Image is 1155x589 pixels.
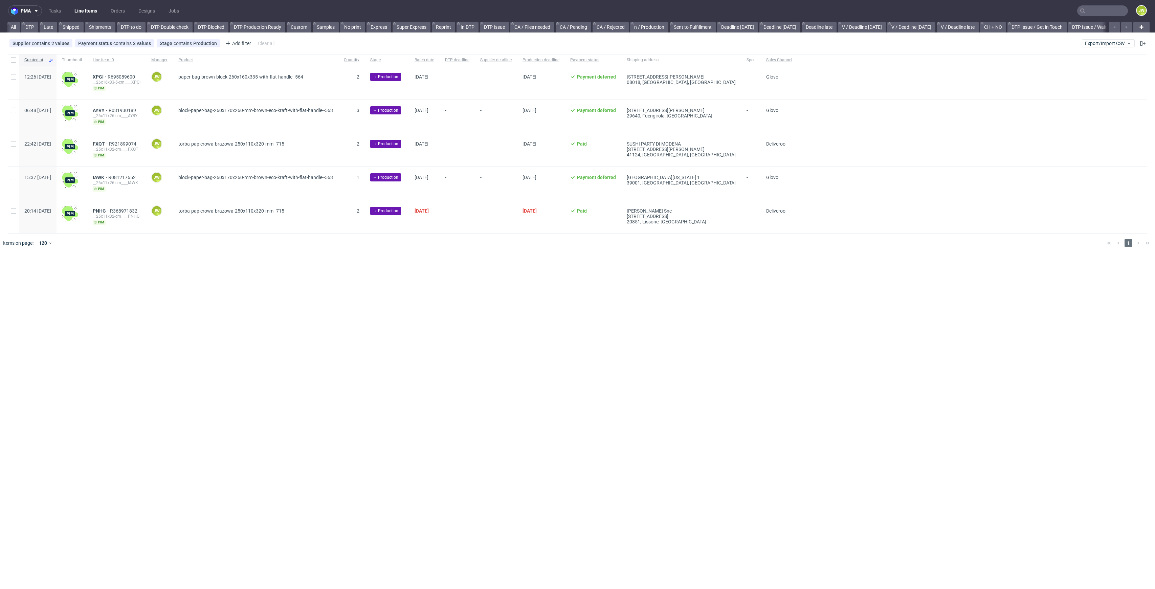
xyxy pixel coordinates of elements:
span: pim [93,220,106,225]
span: 2 [357,208,359,214]
a: CH + NO [980,22,1006,32]
div: 29640, Fuengirola , [GEOGRAPHIC_DATA] [627,113,736,118]
span: [DATE] [523,141,536,147]
a: CA / Rejected [593,22,629,32]
a: R695089600 [108,74,136,80]
span: Line item ID [93,57,140,63]
a: Jobs [164,5,183,16]
span: Batch date [415,57,434,63]
span: torba-papierowa-brazowa-250x110x320-mm--715 [178,141,284,147]
a: DTP Double check [147,22,193,32]
span: - [445,74,469,91]
span: → Production [373,174,398,180]
span: [DATE] [523,74,536,80]
span: R031930189 [109,108,137,113]
a: DTP Issue / Get in Touch [1007,22,1067,32]
span: - [480,108,512,125]
a: R368971832 [110,208,139,214]
span: Paid [577,141,587,147]
span: paper-bag-brown-block-260x160x335-with-flat-handle--564 [178,74,303,80]
figcaption: JW [152,206,161,216]
div: [STREET_ADDRESS] [627,214,736,219]
span: [DATE] [415,208,429,214]
div: __25x11x32-cm____FXQT [93,147,140,152]
a: Samples [313,22,339,32]
div: Production [193,41,217,46]
figcaption: JW [152,106,161,115]
a: Super Express [393,22,430,32]
figcaption: JW [152,173,161,182]
span: pim [93,86,106,91]
span: Stage [160,41,174,46]
img: wHgJFi1I6lmhQAAAABJRU5ErkJggg== [62,205,78,222]
a: n / Production [630,22,668,32]
a: Deadline late [802,22,837,32]
a: DTP [21,22,38,32]
a: Late [40,22,57,32]
a: Reprint [432,22,455,32]
span: block-paper-bag-260x170x260-mm-brown-eco-kraft-with-flat-handle--563 [178,175,333,180]
span: 1 [1125,239,1132,247]
span: Production deadline [523,57,559,63]
img: wHgJFi1I6lmhQAAAABJRU5ErkJggg== [62,71,78,88]
span: FXQT [93,141,109,147]
a: PNHG [93,208,110,214]
figcaption: JW [152,139,161,149]
span: - [747,175,755,192]
div: Add filter [223,38,252,49]
span: [DATE] [523,208,537,214]
span: → Production [373,107,398,113]
a: DTP Blocked [194,22,228,32]
span: - [445,175,469,192]
span: Supplier deadline [480,57,512,63]
span: DTP deadline [445,57,469,63]
span: AYRY [93,108,109,113]
a: CA / Files needed [510,22,554,32]
span: - [480,208,512,225]
a: DTP to do [117,22,146,32]
a: V / Deadline [DATE] [838,22,886,32]
span: contains [32,41,51,46]
span: 22:42 [DATE] [24,141,51,147]
span: - [480,141,512,158]
span: pim [93,153,106,158]
span: 2 [357,141,359,147]
a: Deadline [DATE] [717,22,758,32]
div: 2 values [51,41,69,46]
div: 3 values [133,41,151,46]
span: 1 [357,175,359,180]
span: torba-papierowa-brazowa-250x110x320-mm--715 [178,208,284,214]
span: Deliveroo [766,141,785,147]
span: Payment deferred [577,108,616,113]
span: contains [113,41,133,46]
span: Quantity [344,57,359,63]
div: SUSHI PARTY DI MODENA [627,141,736,147]
div: __26x17x26-cm____IAWK [93,180,140,186]
span: Stage [370,57,404,63]
span: Created at [24,57,46,63]
a: CA / Pending [556,22,591,32]
a: Tasks [45,5,65,16]
span: - [480,74,512,91]
span: Manager [151,57,168,63]
a: IAWK [93,175,108,180]
span: Glovo [766,108,778,113]
span: Spec [747,57,755,63]
figcaption: JW [1137,6,1146,15]
span: Supplier [13,41,32,46]
span: 15:37 [DATE] [24,175,51,180]
div: Clear all [257,39,276,48]
a: Shipped [59,22,84,32]
div: 20851, Lissone , [GEOGRAPHIC_DATA] [627,219,736,224]
span: - [747,208,755,225]
span: Sales Channel [766,57,792,63]
span: Paid [577,208,587,214]
a: Designs [134,5,159,16]
a: R921899074 [109,141,138,147]
span: [DATE] [415,74,428,80]
span: [DATE] [415,108,428,113]
a: Custom [287,22,311,32]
